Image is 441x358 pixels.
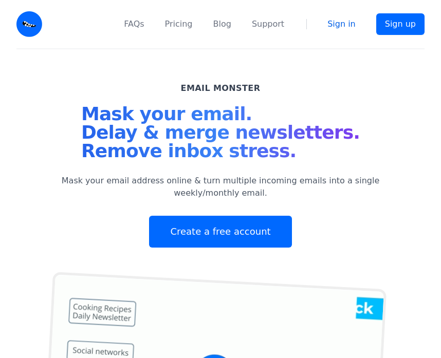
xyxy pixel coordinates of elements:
[124,18,144,30] a: FAQs
[376,13,425,35] a: Sign up
[327,18,356,30] a: Sign in
[81,105,360,164] h1: Mask your email. Delay & merge newsletters. Remove inbox stress.
[16,11,42,37] img: Email Monster
[181,82,261,95] h2: Email Monster
[48,175,393,199] p: Mask your email address online & turn multiple incoming emails into a single weekly/monthly email.
[213,18,231,30] a: Blog
[252,18,284,30] a: Support
[149,216,291,248] a: Create a free account
[165,18,193,30] a: Pricing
